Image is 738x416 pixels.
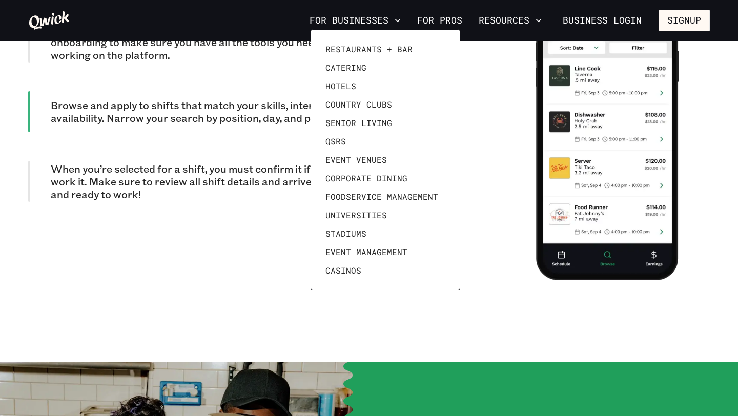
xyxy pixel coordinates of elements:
[325,136,346,147] span: QSRs
[325,44,413,54] span: Restaurants + Bar
[325,63,366,73] span: Catering
[325,173,407,183] span: Corporate Dining
[325,210,387,220] span: Universities
[325,265,361,276] span: Casinos
[325,118,392,128] span: Senior Living
[325,228,366,239] span: Stadiums
[325,99,392,110] span: Country Clubs
[325,81,356,91] span: Hotels
[325,155,387,165] span: Event Venues
[325,192,438,202] span: Foodservice Management
[325,247,407,257] span: Event Management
